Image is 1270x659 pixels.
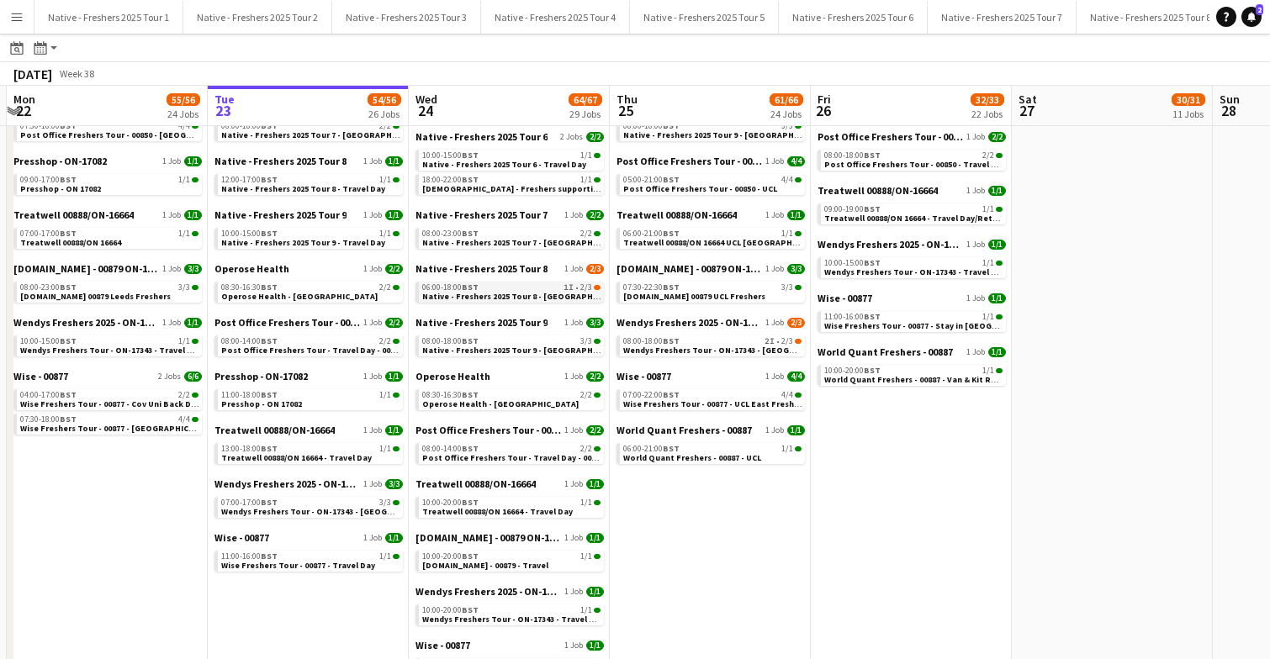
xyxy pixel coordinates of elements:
span: BST [60,389,77,400]
button: Native - Freshers 2025 Tour 4 [481,1,630,34]
span: Presshop - ON-17082 [214,370,308,382]
a: Wendys Freshers 2025 - ON-173431 Job1/1 [818,238,1006,250]
span: 1/1 [385,156,403,166]
span: BST [60,282,77,293]
div: Presshop - ON-170821 Job1/109:00-17:00BST1/1Presshop - ON 17082 [13,155,202,208]
span: 2/3 [586,264,604,274]
span: BST [60,174,77,185]
div: Post Office Freshers Tour - 008501 Job2/208:00-14:00BST2/2Post Office Freshers Tour - Travel Day ... [214,316,403,370]
a: Wise - 008771 Job4/4 [616,370,805,382]
div: Wendys Freshers 2025 - ON-173431 Job1/110:00-15:00BST1/1Wendys Freshers Tour - ON-17343 - Travel Day [818,238,1006,292]
span: BST [462,282,479,293]
span: 07:30-22:30 [623,283,680,292]
a: 09:00-17:00BST1/1Presshop - ON 17082 [20,174,198,193]
span: Post Office Freshers Tour - 00850 - UCL [623,183,777,194]
span: BST [864,311,881,322]
a: 08:00-18:00BST3/3Native - Freshers 2025 Tour 9 - [GEOGRAPHIC_DATA] Day 2 [623,120,802,140]
a: 07:00-22:00BST4/4Wise Freshers Tour - 00877 - UCL East Freshers [623,389,802,409]
span: BST [663,282,680,293]
span: 1 Job [966,132,985,142]
a: Native - Freshers 2025 Tour 91 Job3/3 [415,316,604,329]
span: Wendys Freshers Tour - ON-17343 - University of Southampton [623,345,847,356]
span: 2 Jobs [158,372,181,382]
div: Native - Freshers 2025 Tour 91 Job3/308:00-18:00BST3/3Native - Freshers 2025 Tour 9 - [GEOGRAPHIC... [616,101,805,155]
span: 1/1 [178,229,190,238]
span: Treatwell 00888/ON-16664 [13,208,134,221]
a: 04:00-17:00BST2/2Wise Freshers Tour - 00877 - Cov Uni Back Dated Shift 15th [20,389,198,409]
a: Native - Freshers 2025 Tour 81 Job1/1 [214,155,403,167]
span: 3/3 [178,283,190,292]
a: 10:00-15:00BST1/1Native - Freshers 2025 Tour 9 - Travel Day [221,228,400,247]
span: BST [663,335,680,346]
span: 1/1 [988,186,1006,196]
span: 1 Job [363,210,382,220]
div: Native - Freshers 2025 Tour 81 Job2/306:00-18:00BST1I•2/3Native - Freshers 2025 Tour 8 - [GEOGRAP... [415,262,604,316]
span: Wise - 00877 [616,370,671,382]
span: 2 Jobs [560,132,583,142]
span: 1 Job [765,264,784,274]
div: Treatwell 00888/ON-166641 Job1/106:00-21:00BST1/1Treatwell 00888/ON 16664 UCL [GEOGRAPHIC_DATA] [616,208,805,262]
span: Wendys Freshers Tour - ON-17343 - Travel Day [824,266,1006,277]
span: Native - Freshers 2025 Tour 8 [214,155,347,167]
span: 4/4 [178,122,190,130]
span: Native - Freshers 2025 Tour 9 [214,208,347,221]
span: 1/1 [379,176,391,184]
a: 08:30-16:30BST2/2Operose Health - [GEOGRAPHIC_DATA] [422,389,601,409]
span: 08:30-16:30 [221,283,278,292]
a: 08:00-18:00BST2I•2/3Wendys Freshers Tour - ON-17343 - [GEOGRAPHIC_DATA] [623,335,802,355]
a: Wendys Freshers 2025 - ON-173431 Job1/1 [13,316,202,329]
span: 06:00-21:00 [623,229,680,238]
span: 09:00-17:00 [20,176,77,184]
div: Native - Freshers 2025 Tour 62 Jobs2/210:00-15:00BST1/1Native - Freshers 2025 Tour 6 - Travel Day... [415,130,604,208]
span: 3/3 [781,122,793,130]
span: 1/1 [580,151,592,160]
span: 4/4 [781,391,793,399]
div: Wise - 008772 Jobs6/604:00-17:00BST2/2Wise Freshers Tour - 00877 - Cov Uni Back Dated Shift 15th0... [13,370,202,438]
span: 08:00-14:00 [221,337,278,345]
span: Treatwell 00888/ON-16664 [818,184,938,197]
span: BST [462,150,479,161]
span: Post Office Freshers Tour - 00850 [818,130,963,143]
span: Native - Freshers 2025 Tour 9 - University of Northampton Day 1 [422,345,651,356]
span: 1/1 [178,176,190,184]
span: 1I [564,283,574,292]
a: 08:00-23:00BST3/3[DOMAIN_NAME] 00879 Leeds Freshers [20,282,198,301]
span: Wendys Freshers 2025 - ON-17343 [616,316,762,329]
span: 08:00-18:00 [623,122,680,130]
div: Native - Freshers 2025 Tour 71 Job2/208:00-23:00BST2/2Native - Freshers 2025 Tour 7 - [GEOGRAPHIC... [415,208,604,262]
span: Native - Freshers 2025 Tour 9 - Travel Day [221,237,385,248]
div: Post Office Freshers Tour - 008501 Job4/405:00-21:00BST4/4Post Office Freshers Tour - 00850 - UCL [616,155,805,208]
span: 1/1 [988,293,1006,303]
span: 10:00-20:00 [824,366,881,375]
span: 05:00-21:00 [623,176,680,184]
span: 06:00-18:00 [221,122,278,130]
span: 1 Job [363,372,382,382]
span: Post Office Freshers Tour - Travel Day - 00850 [221,345,403,356]
button: Native - Freshers 2025 Tour 2 [183,1,332,34]
a: Treatwell 00888/ON-166641 Job1/1 [13,208,202,221]
span: 1/1 [982,366,994,375]
span: 1/1 [787,210,805,220]
span: Post Office Freshers Tour - 00850 [415,424,561,436]
span: Wise Freshers Tour - 00877 - Cov Uni Back Dated Shift 15th [20,398,250,409]
span: 12:00-17:00 [221,176,278,184]
span: BST [60,335,77,346]
a: Presshop - ON-170821 Job1/1 [214,370,403,382]
span: Native - Freshers supporting Event Manager/Rigger [422,183,698,194]
span: BST [261,282,278,293]
a: 06:00-18:00BST2/2Native - Freshers 2025 Tour 7 - [GEOGRAPHIC_DATA] Day 1 [221,120,400,140]
div: [DOMAIN_NAME] - 00879 ON-162111 Job3/307:30-22:30BST3/3[DOMAIN_NAME] 00879 UCL Freshers [616,262,805,316]
span: 08:30-16:30 [422,391,479,399]
div: Wendys Freshers 2025 - ON-173431 Job1/110:00-15:00BST1/1Wendys Freshers Tour - ON-17343 - Travel Day [13,316,202,370]
span: 1/1 [184,210,202,220]
a: 08:00-18:00BST2/2Post Office Freshers Tour - 00850 - Travel Day [824,150,1003,169]
span: Wendys Freshers Tour - ON-17343 - Travel Day [20,345,202,356]
button: Native - Freshers 2025 Tour 8 [1077,1,1225,34]
span: 2 [1256,4,1263,15]
button: Native - Freshers 2025 Tour 5 [630,1,779,34]
span: BST [663,228,680,239]
a: 2 [1241,7,1262,27]
button: Native - Freshers 2025 Tour 6 [779,1,928,34]
span: 2/2 [982,151,994,160]
a: 10:00-20:00BST1/1World Quant Freshers - 00887 - Van & Kit Return Day [824,365,1003,384]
